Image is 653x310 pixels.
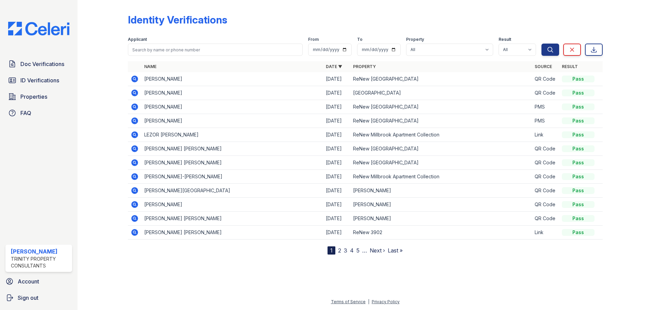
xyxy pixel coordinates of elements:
[350,212,532,226] td: [PERSON_NAME]
[20,109,31,117] span: FAQ
[323,86,350,100] td: [DATE]
[532,212,559,226] td: QR Code
[350,226,532,240] td: ReNew 3902
[323,170,350,184] td: [DATE]
[532,156,559,170] td: QR Code
[350,128,532,142] td: ReNew Millbrook Apartment Collection
[141,114,323,128] td: [PERSON_NAME]
[20,93,47,101] span: Properties
[323,184,350,198] td: [DATE]
[323,142,350,156] td: [DATE]
[141,184,323,198] td: [PERSON_NAME][GEOGRAPHIC_DATA]
[532,72,559,86] td: QR Code
[562,131,595,138] div: Pass
[350,184,532,198] td: [PERSON_NAME]
[388,247,403,254] a: Last »
[144,64,156,69] a: Name
[562,145,595,152] div: Pass
[532,114,559,128] td: PMS
[3,22,75,35] img: CE_Logo_Blue-a8612792a0a2168367f1c8372b55b34899dd931a85d93a1a3d3e32e68fde9ad4.png
[323,128,350,142] td: [DATE]
[562,187,595,194] div: Pass
[532,100,559,114] td: PMS
[141,128,323,142] td: LEZOR [PERSON_NAME]
[562,215,595,222] div: Pass
[562,89,595,96] div: Pass
[350,72,532,86] td: ReNew [GEOGRAPHIC_DATA]
[323,226,350,240] td: [DATE]
[562,103,595,110] div: Pass
[5,57,72,71] a: Doc Verifications
[350,170,532,184] td: ReNew Millbrook Apartment Collection
[3,275,75,288] a: Account
[141,86,323,100] td: [PERSON_NAME]
[323,72,350,86] td: [DATE]
[362,246,367,255] span: …
[18,277,39,285] span: Account
[350,156,532,170] td: ReNew [GEOGRAPHIC_DATA]
[323,114,350,128] td: [DATE]
[532,184,559,198] td: QR Code
[5,90,72,103] a: Properties
[128,14,227,26] div: Identity Verifications
[562,201,595,208] div: Pass
[128,37,147,42] label: Applicant
[323,100,350,114] td: [DATE]
[308,37,319,42] label: From
[350,100,532,114] td: ReNew [GEOGRAPHIC_DATA]
[18,294,38,302] span: Sign out
[141,226,323,240] td: [PERSON_NAME] [PERSON_NAME]
[350,142,532,156] td: ReNew [GEOGRAPHIC_DATA]
[357,37,363,42] label: To
[353,64,376,69] a: Property
[323,212,350,226] td: [DATE]
[350,247,354,254] a: 4
[331,299,366,304] a: Terms of Service
[532,198,559,212] td: QR Code
[532,226,559,240] td: Link
[499,37,511,42] label: Result
[328,246,335,255] div: 1
[3,291,75,305] a: Sign out
[141,72,323,86] td: [PERSON_NAME]
[368,299,369,304] div: |
[141,212,323,226] td: [PERSON_NAME] [PERSON_NAME]
[326,64,342,69] a: Date ▼
[338,247,341,254] a: 2
[344,247,347,254] a: 3
[5,106,72,120] a: FAQ
[323,198,350,212] td: [DATE]
[372,299,400,304] a: Privacy Policy
[532,142,559,156] td: QR Code
[532,128,559,142] td: Link
[11,256,69,269] div: Trinity Property Consultants
[141,142,323,156] td: [PERSON_NAME] [PERSON_NAME]
[20,60,64,68] span: Doc Verifications
[562,117,595,124] div: Pass
[562,173,595,180] div: Pass
[350,86,532,100] td: [GEOGRAPHIC_DATA]
[562,76,595,82] div: Pass
[350,198,532,212] td: [PERSON_NAME]
[11,247,69,256] div: [PERSON_NAME]
[562,64,578,69] a: Result
[141,156,323,170] td: [PERSON_NAME] [PERSON_NAME]
[562,159,595,166] div: Pass
[5,74,72,87] a: ID Verifications
[350,114,532,128] td: ReNew [GEOGRAPHIC_DATA]
[532,170,559,184] td: QR Code
[406,37,424,42] label: Property
[141,100,323,114] td: [PERSON_NAME]
[323,156,350,170] td: [DATE]
[141,170,323,184] td: [PERSON_NAME]-[PERSON_NAME]
[532,86,559,100] td: QR Code
[562,229,595,236] div: Pass
[535,64,552,69] a: Source
[356,247,359,254] a: 5
[141,198,323,212] td: [PERSON_NAME]
[370,247,385,254] a: Next ›
[20,76,59,84] span: ID Verifications
[128,44,303,56] input: Search by name or phone number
